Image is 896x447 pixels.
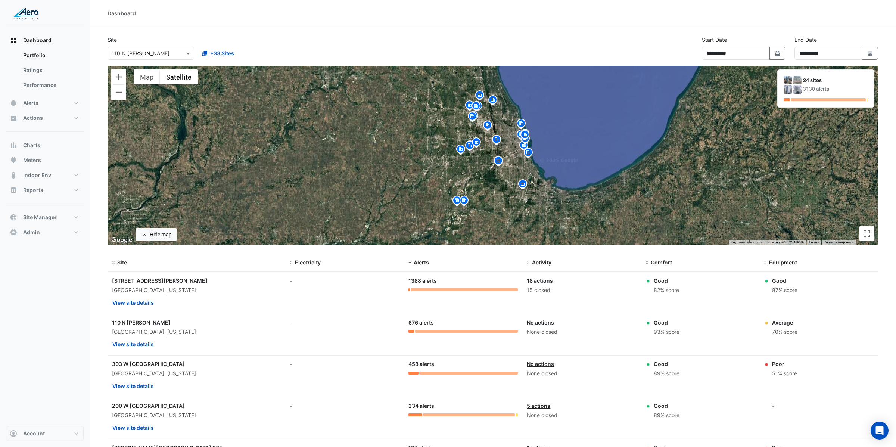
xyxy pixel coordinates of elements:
div: 89% score [654,369,679,378]
div: 89% score [654,411,679,420]
div: [GEOGRAPHIC_DATA], [US_STATE] [112,369,281,378]
a: Ratings [17,63,84,78]
div: 458 alerts [408,360,518,369]
label: Site [108,36,117,44]
img: site-pin.svg [464,140,476,153]
a: Performance [17,78,84,93]
app-icon: Charts [10,142,17,149]
div: Open Intercom Messenger [871,422,889,440]
img: site-pin.svg [455,144,467,157]
img: site-pin.svg [491,134,503,147]
div: [GEOGRAPHIC_DATA], [US_STATE] [112,411,281,420]
span: Electricity [295,259,321,266]
a: No actions [527,319,554,326]
div: None closed [527,328,637,336]
img: site-pin.svg [464,140,476,153]
div: 234 alerts [408,402,518,410]
span: Site Manager [23,214,57,221]
label: End Date [794,36,817,44]
div: 87% score [772,286,797,295]
span: Indoor Env [23,171,51,179]
div: - [290,360,399,368]
div: 93% score [654,328,679,336]
app-icon: Alerts [10,99,17,107]
div: Average [772,319,797,326]
span: Dashboard [23,37,52,44]
div: None closed [527,369,637,378]
div: 70% score [772,328,797,336]
img: site-pin.svg [468,110,480,123]
button: Zoom out [111,85,126,100]
div: 51% score [772,369,797,378]
img: site-pin.svg [517,179,529,192]
img: Company Logo [9,6,43,21]
div: 1388 alerts [408,277,518,285]
span: Admin [23,229,40,236]
div: 110 N [PERSON_NAME] [112,319,281,326]
button: Meters [6,153,84,168]
button: Show satellite imagery [160,69,198,84]
span: +33 Sites [210,49,234,57]
a: No actions [527,361,554,367]
img: site-pin.svg [515,129,527,142]
div: Good [654,319,679,326]
div: None closed [527,411,637,420]
button: View site details [112,379,154,392]
span: Meters [23,156,41,164]
div: 303 W [GEOGRAPHIC_DATA] [112,360,281,368]
app-icon: Indoor Env [10,171,17,179]
button: Hide map [136,228,177,241]
div: 3130 alerts [803,85,868,93]
img: Google [109,235,134,245]
div: 15 closed [527,286,637,295]
button: View site details [112,296,154,309]
fa-icon: Select Date [774,50,781,56]
button: Keyboard shortcuts [731,240,763,245]
button: Indoor Env [6,168,84,183]
img: site-pin.svg [515,118,527,131]
img: site-pin.svg [487,94,499,108]
div: 82% score [654,286,679,295]
img: site-pin.svg [466,111,478,124]
span: Actions [23,114,43,122]
app-icon: Meters [10,156,17,164]
span: Equipment [769,259,797,266]
app-icon: Dashboard [10,37,17,44]
div: Good [654,402,679,410]
button: Toggle fullscreen view [859,226,874,241]
div: Good [654,360,679,368]
span: Imagery ©2025 NASA [767,240,804,244]
div: Dashboard [6,48,84,96]
img: site-pin.svg [464,100,476,113]
button: Alerts [6,96,84,111]
span: Alerts [414,259,429,266]
button: Reports [6,183,84,198]
button: Show street map [134,69,160,84]
img: site-pin.svg [519,129,531,142]
span: Site [117,259,127,266]
a: 5 actions [527,403,550,409]
img: 200 W Madison [793,85,802,94]
img: site-pin.svg [522,147,534,160]
div: Good [772,277,797,285]
button: Site Manager [6,210,84,225]
button: View site details [112,338,154,351]
span: Activity [532,259,551,266]
button: Charts [6,138,84,153]
button: +33 Sites [197,47,239,60]
app-icon: Admin [10,229,17,236]
img: site-pin.svg [451,195,463,208]
img: site-pin.svg [470,100,482,114]
button: Dashboard [6,33,84,48]
div: 200 W [GEOGRAPHIC_DATA] [112,402,281,410]
div: [STREET_ADDRESS][PERSON_NAME] [112,277,281,285]
div: 676 alerts [408,319,518,327]
img: site-pin.svg [470,137,482,150]
div: Poor [772,360,797,368]
div: - [772,402,775,410]
app-icon: Site Manager [10,214,17,221]
img: site-pin.svg [458,195,470,208]
div: - [290,277,399,285]
span: Alerts [23,99,38,107]
div: [GEOGRAPHIC_DATA], [US_STATE] [112,286,281,295]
